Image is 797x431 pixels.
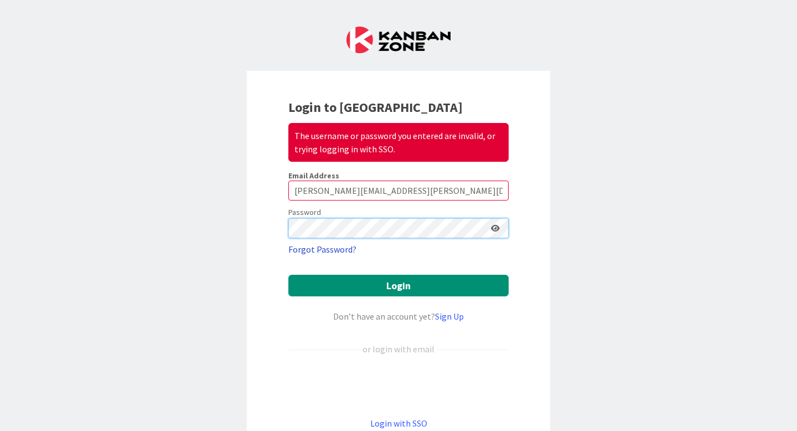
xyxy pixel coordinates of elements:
b: Login to [GEOGRAPHIC_DATA] [288,99,463,116]
img: Kanban Zone [346,27,451,53]
div: or login with email [360,342,437,356]
button: Login [288,275,509,296]
a: Login with SSO [370,418,427,429]
label: Email Address [288,171,339,181]
label: Password [288,207,321,218]
iframe: Sign in with Google Button [283,374,514,398]
div: Don’t have an account yet? [288,310,509,323]
div: The username or password you entered are invalid, or trying logging in with SSO. [288,123,509,162]
a: Sign Up [435,311,464,322]
a: Forgot Password? [288,243,356,256]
